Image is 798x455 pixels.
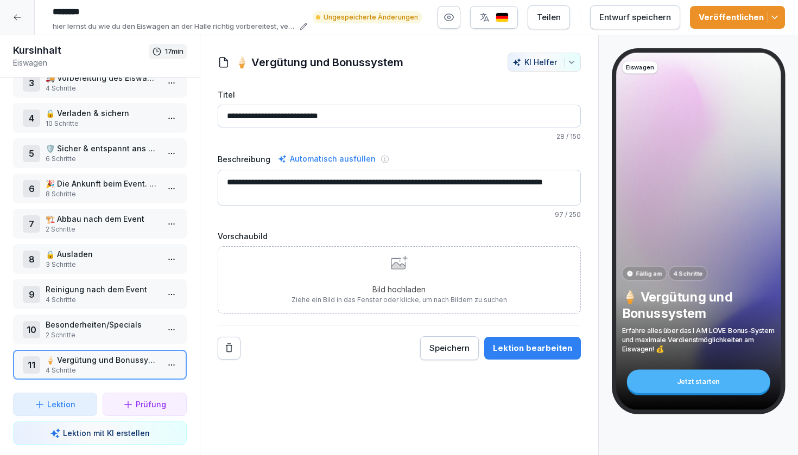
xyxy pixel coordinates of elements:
div: Automatisch ausfüllen [276,152,378,165]
p: 6 Schritte [46,154,159,164]
div: Entwurf speichern [599,11,671,23]
p: Eiswagen [625,63,654,72]
p: Lektion mit KI erstellen [63,427,150,439]
div: 10Besonderheiten/Specials2 Schritte [13,315,187,344]
p: Erfahre alles über das I AM LOVE Bonus-System und maximale Verdienstmöglichkeiten am Eiswagen! 💰 [622,326,775,354]
p: 17 min [165,46,183,57]
p: 2 Schritte [46,225,159,234]
p: 10 Schritte [46,119,159,129]
p: 4 Schritte [46,84,159,93]
div: 9 [23,286,40,303]
div: Speichern [429,342,470,354]
p: 4 Schritte [46,366,159,375]
button: Entwurf speichern [590,5,680,29]
p: Ungespeicherte Änderungen [324,12,418,22]
p: Bild hochladen [292,284,507,295]
div: 8 [23,251,40,268]
div: KI Helfer [512,57,576,67]
label: Beschreibung [218,153,270,165]
div: 5🛡️ Sicher & entspannt ans Ziel6 Schritte [13,138,187,168]
p: 🛡️ Sicher & entspannt ans Ziel [46,143,159,154]
div: 7🏗️ Abbau nach dem Event2 Schritte [13,209,187,239]
p: / 250 [218,210,581,220]
p: 🔒 Verladen & sichern [46,107,159,119]
div: 11🍦 Vergütung und Bonussystem4 Schritte [13,350,187,380]
button: Lektion [13,393,97,416]
div: Veröffentlichen [699,11,776,23]
div: 4🔒 Verladen & sichern10 Schritte [13,103,187,133]
p: Besonderheiten/Specials [46,319,159,330]
label: Vorschaubild [218,230,581,242]
p: 4 Schritte [46,295,159,305]
p: / 150 [218,132,581,142]
p: Eiswagen [13,57,149,68]
p: Fällig am [636,269,662,278]
button: Veröffentlichen [690,6,785,29]
div: 6 [23,180,40,197]
div: 3🚚 Vorbereitung des Eiswagens an der Halle4 Schritte [13,68,187,98]
p: 8 Schritte [46,189,159,199]
img: de.svg [496,12,509,23]
button: Teilen [528,5,570,29]
p: Prüfung [136,399,166,410]
p: 🎉 Die Ankunft beim Event. Die Party geht (fast) los... [46,178,159,189]
button: Remove [218,337,240,360]
p: Ziehe ein Bild in das Fenster oder klicke, um nach Bildern zu suchen [292,295,507,305]
p: 🍦 Vergütung und Bonussystem [46,354,159,366]
div: 3 [23,74,40,92]
h1: Kursinhalt [13,44,149,57]
div: 7 [23,215,40,233]
div: Lektion bearbeiten [493,342,572,354]
p: 🏗️ Abbau nach dem Event [46,213,159,225]
div: 10 [23,321,40,338]
span: 28 [556,132,565,140]
div: 9Reinigung nach dem Event4 Schritte [13,279,187,309]
p: 2 Schritte [46,330,159,340]
p: Reinigung nach dem Event [46,284,159,295]
div: Teilen [537,11,561,23]
p: 3 Schritte [46,260,159,270]
p: 4 Schritte [673,269,702,278]
button: Prüfung [103,393,187,416]
p: 🍦 Vergütung und Bonussystem [622,289,775,321]
p: Lektion [47,399,75,410]
span: 97 [555,210,563,219]
p: hier lernst du wie du den Eiswagen an der Halle richtig vorbereitest, verlädst, vor Ort aufbaust ... [53,21,296,32]
button: KI Helfer [508,53,581,72]
label: Titel [218,89,581,100]
button: Lektion mit KI erstellen [13,421,187,445]
div: 4 [23,110,40,127]
div: Jetzt starten [626,370,770,393]
h1: 🍦 Vergütung und Bonussystem [235,54,403,71]
div: 6🎉 Die Ankunft beim Event. Die Party geht (fast) los...8 Schritte [13,174,187,203]
div: 8🔒 Ausladen3 Schritte [13,244,187,274]
div: 11 [23,356,40,374]
div: 5 [23,145,40,162]
button: Lektion bearbeiten [484,337,581,360]
p: 🔒 Ausladen [46,248,159,260]
button: Speichern [420,336,479,360]
p: 🚚 Vorbereitung des Eiswagens an der Halle [46,72,159,84]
